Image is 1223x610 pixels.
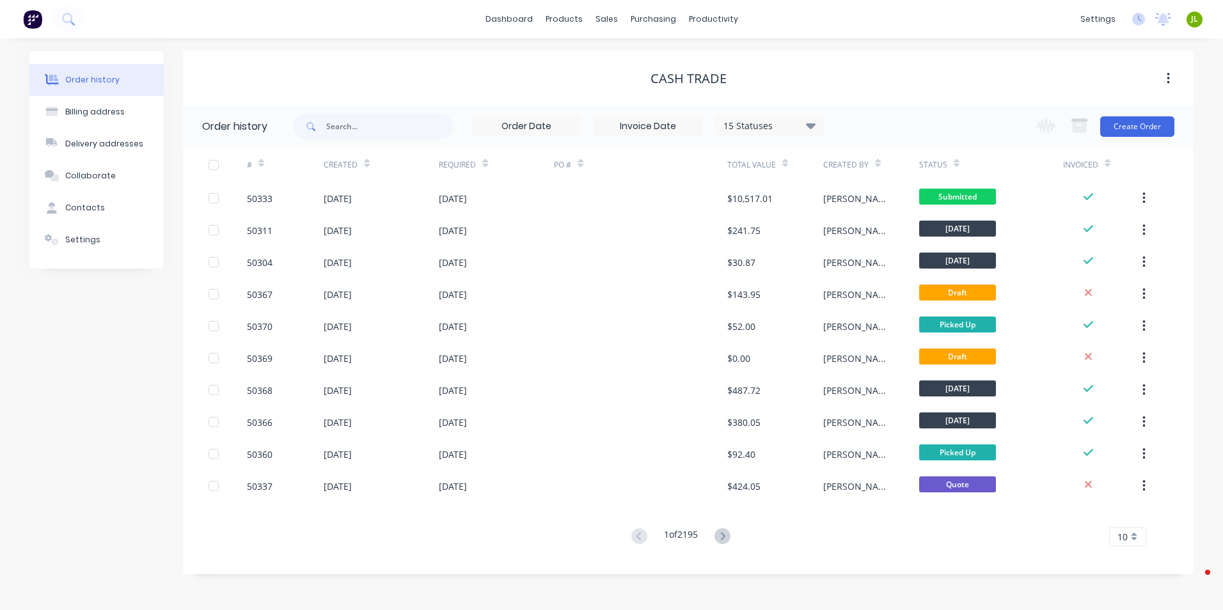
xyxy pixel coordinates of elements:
span: Draft [919,285,996,301]
div: Created By [823,159,869,171]
span: [DATE] [919,221,996,237]
div: 50337 [247,480,272,493]
div: [PERSON_NAME] [823,448,894,461]
div: 50368 [247,384,272,397]
button: Contacts [29,192,164,224]
div: $0.00 [727,352,750,365]
div: [PERSON_NAME] [823,192,894,205]
div: 50311 [247,224,272,237]
div: sales [589,10,624,29]
div: Created [324,147,439,182]
div: [DATE] [439,288,467,301]
div: [DATE] [439,320,467,333]
div: Total Value [727,147,823,182]
div: [DATE] [324,480,352,493]
div: Billing address [65,106,125,118]
span: [DATE] [919,412,996,428]
div: Order history [202,119,267,134]
button: Delivery addresses [29,128,164,160]
div: Created By [823,147,919,182]
span: Quote [919,476,996,492]
div: [PERSON_NAME] [823,224,894,237]
div: [PERSON_NAME] [823,256,894,269]
div: $10,517.01 [727,192,773,205]
div: $487.72 [727,384,761,397]
div: [DATE] [439,448,467,461]
div: [PERSON_NAME] [823,480,894,493]
div: PO # [554,147,727,182]
div: [DATE] [439,384,467,397]
div: productivity [683,10,745,29]
div: [DATE] [324,384,352,397]
img: Factory [23,10,42,29]
div: Cash Trade [651,71,727,86]
div: [DATE] [439,192,467,205]
a: dashboard [479,10,539,29]
div: $92.40 [727,448,755,461]
span: Submitted [919,189,996,205]
div: 50367 [247,288,272,301]
div: 50366 [247,416,272,429]
div: [PERSON_NAME] [823,288,894,301]
div: [DATE] [324,320,352,333]
div: [PERSON_NAME] [823,384,894,397]
div: $424.05 [727,480,761,493]
div: 15 Statuses [716,119,823,133]
div: [DATE] [439,224,467,237]
div: Settings [65,234,100,246]
div: Status [919,159,947,171]
div: [DATE] [439,256,467,269]
span: Picked Up [919,444,996,460]
div: Total Value [727,159,776,171]
input: Invoice Date [594,117,702,136]
div: [DATE] [324,256,352,269]
div: purchasing [624,10,683,29]
span: Draft [919,348,996,364]
div: $241.75 [727,224,761,237]
div: [PERSON_NAME] [823,416,894,429]
div: [DATE] [324,288,352,301]
div: 50370 [247,320,272,333]
div: [DATE] [324,224,352,237]
div: [DATE] [439,352,467,365]
div: Required [439,147,554,182]
button: Settings [29,224,164,256]
div: [DATE] [439,480,467,493]
div: $30.87 [727,256,755,269]
div: [DATE] [324,448,352,461]
div: 50360 [247,448,272,461]
div: Contacts [65,202,105,214]
div: Created [324,159,358,171]
button: Collaborate [29,160,164,192]
div: 50369 [247,352,272,365]
div: [PERSON_NAME] [823,352,894,365]
div: [DATE] [324,192,352,205]
div: PO # [554,159,571,171]
div: $52.00 [727,320,755,333]
div: [DATE] [324,416,352,429]
div: [DATE] [439,416,467,429]
div: Delivery addresses [65,138,143,150]
button: Billing address [29,96,164,128]
div: 50333 [247,192,272,205]
div: Invoiced [1063,159,1098,171]
div: $143.95 [727,288,761,301]
button: Create Order [1100,116,1174,137]
div: Collaborate [65,170,116,182]
div: 50304 [247,256,272,269]
div: Order history [65,74,120,86]
div: settings [1074,10,1122,29]
div: $380.05 [727,416,761,429]
div: Invoiced [1063,147,1140,182]
button: Order history [29,64,164,96]
div: 1 of 2195 [664,528,698,546]
div: [PERSON_NAME] [823,320,894,333]
span: [DATE] [919,253,996,269]
div: # [247,159,252,171]
span: JL [1191,13,1198,25]
span: Picked Up [919,317,996,332]
iframe: Intercom live chat [1180,567,1210,597]
div: Status [919,147,1063,182]
div: Required [439,159,476,171]
div: products [539,10,589,29]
